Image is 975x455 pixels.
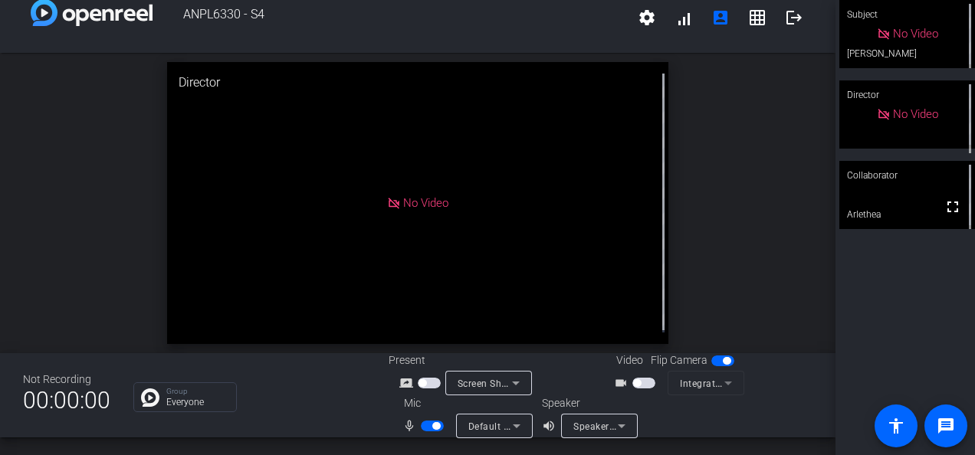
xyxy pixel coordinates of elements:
[573,420,709,432] span: Speakers (2- Realtek(R) Audio)
[468,420,703,432] span: Default - Microphone (USB Microphone) (3302:00ac)
[638,8,656,27] mat-icon: settings
[711,8,730,27] mat-icon: account_box
[166,398,228,407] p: Everyone
[23,372,110,388] div: Not Recording
[167,62,668,103] div: Director
[839,80,975,110] div: Director
[403,196,448,210] span: No Video
[887,417,905,435] mat-icon: accessibility
[23,381,110,419] span: 00:00:00
[542,417,560,435] mat-icon: volume_up
[542,395,634,411] div: Speaker
[893,107,938,121] span: No Video
[944,198,962,216] mat-icon: fullscreen
[141,388,159,407] img: Chat Icon
[893,27,938,41] span: No Video
[389,395,542,411] div: Mic
[389,352,542,368] div: Present
[402,417,421,435] mat-icon: mic_none
[166,388,228,395] p: Group
[785,8,803,27] mat-icon: logout
[614,374,632,392] mat-icon: videocam_outline
[458,377,525,389] span: Screen Sharing
[651,352,707,368] span: Flip Camera
[748,8,767,27] mat-icon: grid_on
[616,352,643,368] span: Video
[937,417,955,435] mat-icon: message
[399,374,418,392] mat-icon: screen_share_outline
[839,161,975,190] div: Collaborator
